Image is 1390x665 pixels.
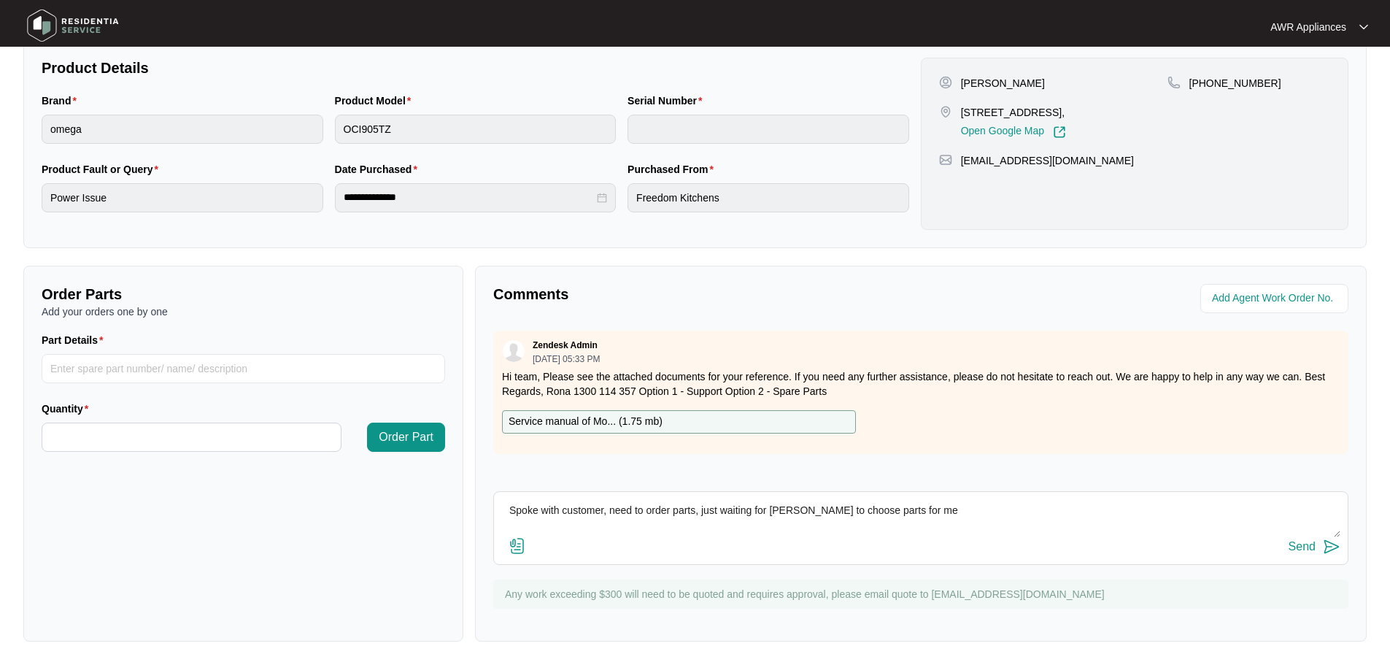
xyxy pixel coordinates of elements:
img: send-icon.svg [1323,538,1340,556]
p: Zendesk Admin [533,339,598,351]
label: Date Purchased [335,162,423,177]
label: Product Model [335,93,417,108]
img: Link-External [1053,126,1066,139]
button: Send [1289,537,1340,557]
input: Part Details [42,354,445,383]
label: Part Details [42,333,109,347]
p: Order Parts [42,284,445,304]
button: Order Part [367,423,445,452]
span: Order Part [379,428,433,446]
input: Add Agent Work Order No. [1212,290,1340,307]
input: Quantity [42,423,341,451]
img: file-attachment-doc.svg [509,537,526,555]
img: dropdown arrow [1359,23,1368,31]
label: Serial Number [628,93,708,108]
label: Purchased From [628,162,719,177]
p: Hi team, Please see the attached documents for your reference. If you need any further assistance... [502,369,1340,399]
img: user-pin [939,76,952,89]
img: map-pin [939,153,952,166]
p: [DATE] 05:33 PM [533,355,600,364]
input: Purchased From [628,183,909,212]
p: AWR Appliances [1270,20,1346,34]
input: Product Fault or Query [42,183,323,212]
a: Open Google Map [961,126,1066,139]
p: Any work exceeding $300 will need to be quoted and requires approval, please email quote to [EMAI... [505,587,1341,601]
p: [PHONE_NUMBER] [1189,76,1281,91]
p: [EMAIL_ADDRESS][DOMAIN_NAME] [961,153,1134,168]
img: user.svg [503,340,525,362]
label: Quantity [42,401,94,416]
input: Product Model [335,115,617,144]
input: Serial Number [628,115,909,144]
div: Send [1289,540,1316,553]
p: [PERSON_NAME] [961,76,1045,91]
label: Product Fault or Query [42,162,164,177]
label: Brand [42,93,82,108]
input: Date Purchased [344,190,595,205]
p: Comments [493,284,911,304]
img: residentia service logo [22,4,124,47]
img: map-pin [939,105,952,118]
textarea: Spoke with customer, need to order parts, just waiting for [PERSON_NAME] to choose parts for m [501,499,1340,537]
p: Product Details [42,58,909,78]
p: Service manual of Mo... ( 1.75 mb ) [509,414,663,430]
input: Brand [42,115,323,144]
p: Add your orders one by one [42,304,445,319]
img: map-pin [1167,76,1181,89]
p: [STREET_ADDRESS], [961,105,1066,120]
